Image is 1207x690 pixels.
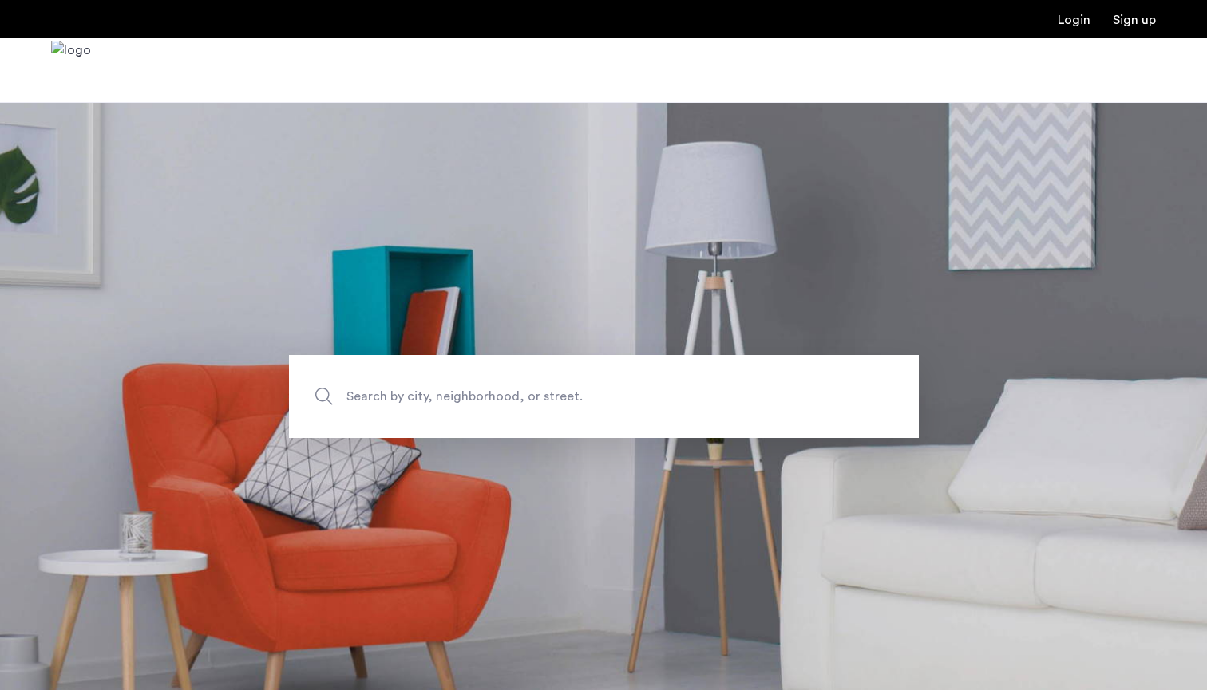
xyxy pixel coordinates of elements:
a: Cazamio Logo [51,41,91,101]
a: Registration [1113,14,1156,26]
a: Login [1058,14,1090,26]
img: logo [51,41,91,101]
input: Apartment Search [289,355,919,438]
span: Search by city, neighborhood, or street. [346,385,787,407]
